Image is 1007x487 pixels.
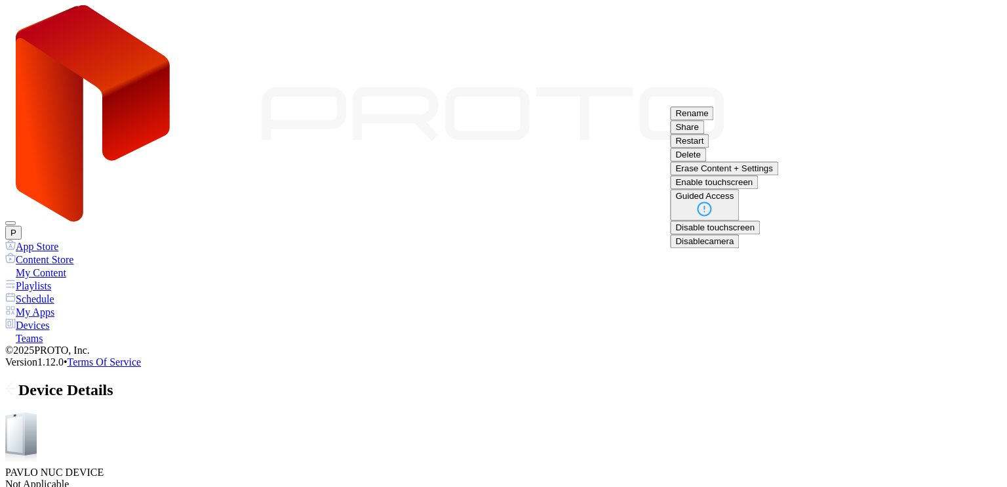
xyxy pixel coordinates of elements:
button: Delete [670,148,706,161]
div: © 2025 PROTO, Inc. [5,345,1002,356]
a: Content Store [5,253,1002,266]
div: PAVLO NUC DEVICE [5,467,1002,478]
button: Rename [670,106,713,120]
a: My Apps [5,305,1002,318]
button: Enable touchscreen [670,175,758,189]
span: Device Details [18,381,113,398]
button: Erase Content + Settings [670,161,778,175]
button: Guided Access [670,189,739,221]
a: Devices [5,318,1002,331]
a: Schedule [5,292,1002,305]
span: Version 1.12.0 • [5,356,68,368]
button: Disable touchscreen [670,221,760,234]
a: My Content [5,266,1002,279]
a: Teams [5,331,1002,345]
div: Guided Access [675,191,734,201]
a: Terms Of Service [68,356,142,368]
button: P [5,226,22,240]
button: Disablecamera [670,234,739,248]
button: Share [670,120,704,134]
a: App Store [5,240,1002,253]
button: Restart [670,134,709,148]
a: Playlists [5,279,1002,292]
